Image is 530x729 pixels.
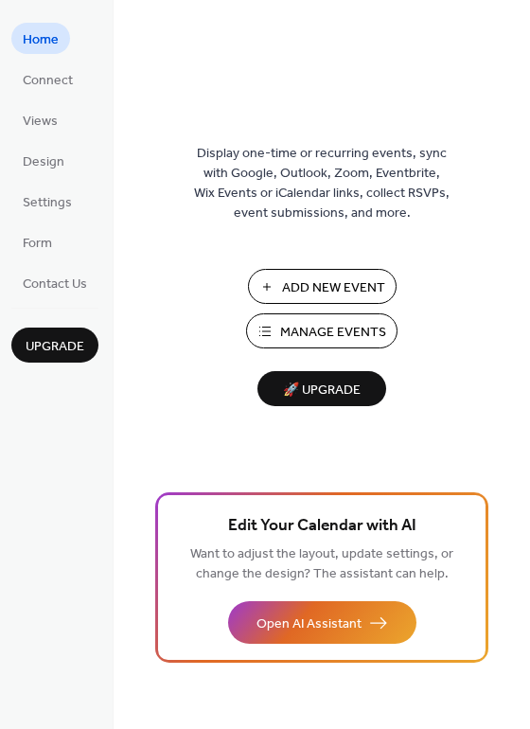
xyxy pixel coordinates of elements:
[269,378,375,403] span: 🚀 Upgrade
[11,23,70,54] a: Home
[23,152,64,172] span: Design
[257,371,386,406] button: 🚀 Upgrade
[256,614,362,634] span: Open AI Assistant
[228,601,416,644] button: Open AI Assistant
[282,278,385,298] span: Add New Event
[23,275,87,294] span: Contact Us
[23,193,72,213] span: Settings
[246,313,397,348] button: Manage Events
[228,513,416,540] span: Edit Your Calendar with AI
[26,337,84,357] span: Upgrade
[11,328,98,363] button: Upgrade
[23,71,73,91] span: Connect
[23,30,59,50] span: Home
[190,542,453,587] span: Want to adjust the layout, update settings, or change the design? The assistant can help.
[23,112,58,132] span: Views
[194,144,450,223] span: Display one-time or recurring events, sync with Google, Outlook, Zoom, Eventbrite, Wix Events or ...
[11,267,98,298] a: Contact Us
[11,186,83,217] a: Settings
[23,234,52,254] span: Form
[11,145,76,176] a: Design
[11,226,63,258] a: Form
[11,104,69,135] a: Views
[280,323,386,343] span: Manage Events
[11,63,84,95] a: Connect
[248,269,397,304] button: Add New Event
